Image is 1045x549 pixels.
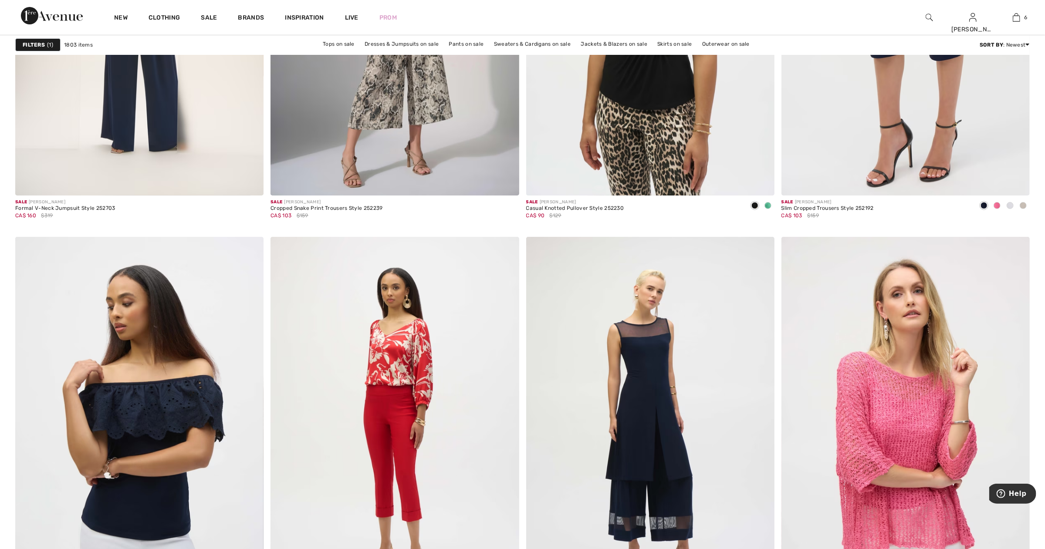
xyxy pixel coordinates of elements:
[271,199,282,205] span: Sale
[653,38,696,50] a: Skirts on sale
[526,199,538,205] span: Sale
[1013,12,1020,23] img: My Bag
[15,212,36,219] span: CA$ 160
[15,205,115,212] div: Formal V-Neck Jumpsuit Style 252703
[577,38,652,50] a: Jackets & Blazers on sale
[761,199,774,213] div: Garden green
[1025,13,1028,21] span: 6
[318,38,359,50] a: Tops on sale
[15,199,115,205] div: [PERSON_NAME]
[977,199,991,213] div: Midnight Blue
[23,41,45,49] strong: Filters
[64,41,93,49] span: 1803 items
[781,205,874,212] div: Slim Cropped Trousers Style 252192
[980,41,1030,49] div: : Newest
[1017,199,1030,213] div: Moonstone
[969,13,977,21] a: Sign In
[345,13,358,22] a: Live
[149,14,180,23] a: Clothing
[490,38,575,50] a: Sweaters & Cardigans on sale
[201,14,217,23] a: Sale
[379,13,397,22] a: Prom
[989,484,1036,505] iframe: Opens a widget where you can find more information
[550,212,561,219] span: $129
[748,199,761,213] div: Black
[991,199,1004,213] div: Bubble gum
[41,212,53,219] span: $319
[526,212,545,219] span: CA$ 90
[1004,199,1017,213] div: White
[995,12,1038,23] a: 6
[951,25,994,34] div: [PERSON_NAME]
[271,199,382,205] div: [PERSON_NAME]
[271,212,291,219] span: CA$ 103
[15,199,27,205] span: Sale
[47,41,53,49] span: 1
[238,14,264,23] a: Brands
[526,199,624,205] div: [PERSON_NAME]
[271,205,382,212] div: Cropped Snake Print Trousers Style 252239
[980,42,1003,48] strong: Sort By
[526,205,624,212] div: Casual Knotted Pullover Style 252230
[781,199,793,205] span: Sale
[969,12,977,23] img: My Info
[285,14,324,23] span: Inspiration
[21,7,83,24] img: 1ère Avenue
[807,212,819,219] span: $159
[360,38,443,50] a: Dresses & Jumpsuits on sale
[698,38,754,50] a: Outerwear on sale
[297,212,308,219] span: $159
[114,14,128,23] a: New
[926,12,933,23] img: search the website
[781,212,802,219] span: CA$ 103
[445,38,488,50] a: Pants on sale
[781,199,874,205] div: [PERSON_NAME]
